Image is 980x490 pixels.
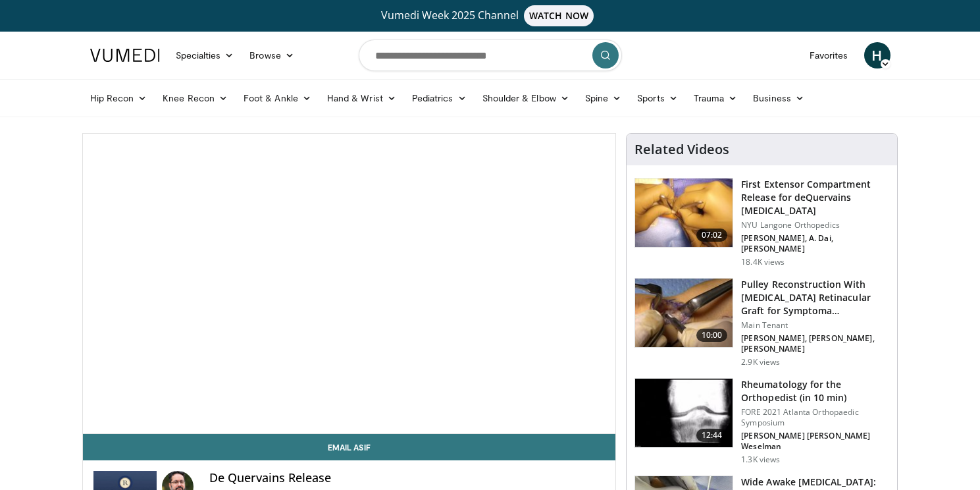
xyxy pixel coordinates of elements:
a: Specialties [168,42,242,68]
a: Spine [577,85,629,111]
img: 5d7f87a9-ed17-4cff-b026-dee2fe7e3a68.150x105_q85_crop-smart_upscale.jpg [635,379,733,447]
a: Trauma [686,85,746,111]
a: Hand & Wrist [319,85,404,111]
input: Search topics, interventions [359,40,622,71]
p: 1.3K views [741,454,780,465]
h3: First Extensor Compartment Release for deQuervains [MEDICAL_DATA] [741,178,889,217]
p: FORE 2021 Atlanta Orthopaedic Symposium [741,407,889,428]
a: Shoulder & Elbow [475,85,577,111]
span: 10:00 [696,329,728,342]
h4: Related Videos [634,142,729,157]
p: 18.4K views [741,257,785,267]
a: Browse [242,42,302,68]
img: VuMedi Logo [90,49,160,62]
span: 07:02 [696,229,728,242]
img: b59b7345-f07b-47ce-9cb9-02c9b2e1175c.150x105_q85_crop-smart_upscale.jpg [635,178,733,247]
span: WATCH NOW [524,5,594,26]
p: 2.9K views [741,357,780,367]
a: Vumedi Week 2025 ChannelWATCH NOW [92,5,889,26]
p: [PERSON_NAME], A. Dai, [PERSON_NAME] [741,233,889,254]
a: 10:00 Pulley Reconstruction With [MEDICAL_DATA] Retinacular Graft for Symptoma… Main Tenant [PERS... [634,278,889,367]
h3: Pulley Reconstruction With [MEDICAL_DATA] Retinacular Graft for Symptoma… [741,278,889,317]
a: Email Asif [83,434,616,460]
p: NYU Langone Orthopedics [741,220,889,231]
span: 12:44 [696,429,728,442]
a: H [864,42,890,68]
a: 07:02 First Extensor Compartment Release for deQuervains [MEDICAL_DATA] NYU Langone Orthopedics [... [634,178,889,267]
h3: Rheumatology for the Orthopedist (in 10 min) [741,378,889,404]
a: Pediatrics [404,85,475,111]
a: Hip Recon [82,85,155,111]
a: 12:44 Rheumatology for the Orthopedist (in 10 min) FORE 2021 Atlanta Orthopaedic Symposium [PERSO... [634,378,889,465]
h4: De Quervains Release [209,471,606,485]
p: [PERSON_NAME], [PERSON_NAME], [PERSON_NAME] [741,333,889,354]
a: Favorites [802,42,856,68]
img: 543dab1c-2fce-49b4-8832-bc2c650fa2e4.150x105_q85_crop-smart_upscale.jpg [635,279,733,347]
a: Foot & Ankle [236,85,319,111]
p: Main Tenant [741,320,889,331]
a: Business [745,85,812,111]
a: Sports [629,85,686,111]
video-js: Video Player [83,134,616,434]
a: Knee Recon [155,85,236,111]
p: [PERSON_NAME] [PERSON_NAME] Weselman [741,431,889,452]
